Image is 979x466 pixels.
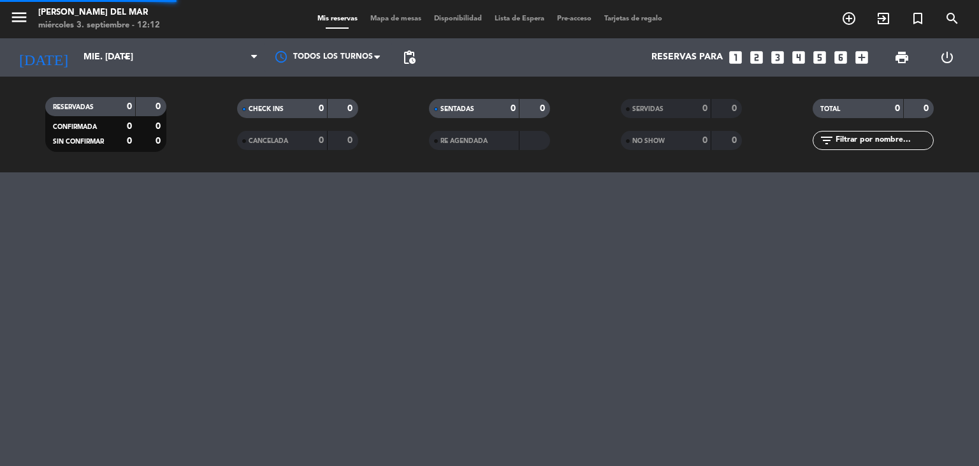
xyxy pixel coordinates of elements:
strong: 0 [702,136,707,145]
strong: 0 [127,137,132,146]
span: RESERVADAS [53,104,94,110]
i: menu [10,8,29,27]
strong: 0 [540,104,548,113]
span: Lista de Espera [488,15,551,22]
input: Filtrar por nombre... [834,133,933,147]
strong: 0 [702,104,707,113]
i: [DATE] [10,43,77,71]
i: filter_list [819,133,834,148]
span: Reservas para [651,52,723,63]
i: add_box [853,49,870,66]
span: Mapa de mesas [364,15,428,22]
span: print [894,50,910,65]
i: turned_in_not [910,11,925,26]
strong: 0 [347,136,355,145]
span: Mis reservas [311,15,364,22]
strong: 0 [319,136,324,145]
strong: 0 [511,104,516,113]
span: Disponibilidad [428,15,488,22]
i: looks_3 [769,49,786,66]
strong: 0 [895,104,900,113]
strong: 0 [156,122,163,131]
strong: 0 [127,122,132,131]
div: LOG OUT [924,38,969,77]
span: CONFIRMADA [53,124,97,130]
i: arrow_drop_down [119,50,134,65]
i: looks_one [727,49,744,66]
span: SIN CONFIRMAR [53,139,104,145]
span: CHECK INS [249,106,284,112]
span: RE AGENDADA [440,138,488,144]
strong: 0 [156,137,163,146]
i: looks_two [748,49,765,66]
span: TOTAL [820,106,840,112]
strong: 0 [347,104,355,113]
span: Pre-acceso [551,15,598,22]
strong: 0 [732,104,739,113]
strong: 0 [732,136,739,145]
i: looks_5 [811,49,828,66]
i: looks_6 [832,49,849,66]
i: add_circle_outline [841,11,857,26]
i: looks_4 [790,49,807,66]
span: SERVIDAS [632,106,664,112]
strong: 0 [127,102,132,111]
i: exit_to_app [876,11,891,26]
span: Tarjetas de regalo [598,15,669,22]
i: search [945,11,960,26]
strong: 0 [156,102,163,111]
div: miércoles 3. septiembre - 12:12 [38,19,160,32]
span: NO SHOW [632,138,665,144]
span: pending_actions [402,50,417,65]
span: SENTADAS [440,106,474,112]
div: [PERSON_NAME] del Mar [38,6,160,19]
strong: 0 [924,104,931,113]
strong: 0 [319,104,324,113]
button: menu [10,8,29,31]
span: CANCELADA [249,138,288,144]
i: power_settings_new [939,50,955,65]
